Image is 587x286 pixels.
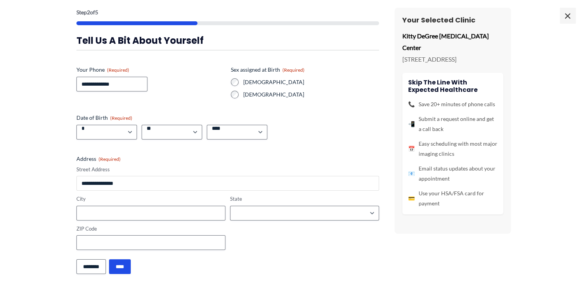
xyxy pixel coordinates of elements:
[76,66,225,74] label: Your Phone
[230,195,379,203] label: State
[408,79,497,93] h4: Skip the line with Expected Healthcare
[231,66,305,74] legend: Sex assigned at Birth
[402,16,503,24] h3: Your Selected Clinic
[408,144,415,154] span: 📅
[402,30,503,53] p: Kitty DeGree [MEDICAL_DATA] Center
[243,91,379,98] label: [DEMOGRAPHIC_DATA]
[408,193,415,203] span: 💳
[402,53,503,65] p: [STREET_ADDRESS]
[110,115,132,121] span: (Required)
[95,9,98,16] span: 5
[76,114,132,122] legend: Date of Birth
[76,10,379,15] p: Step of
[408,188,497,208] li: Use your HSA/FSA card for payment
[107,67,129,73] span: (Required)
[408,99,497,109] li: Save 20+ minutes of phone calls
[76,225,225,233] label: ZIP Code
[408,119,415,129] span: 📲
[408,114,497,134] li: Submit a request online and get a call back
[76,195,225,203] label: City
[282,67,305,73] span: (Required)
[408,139,497,159] li: Easy scheduling with most major imaging clinics
[99,156,121,162] span: (Required)
[408,164,497,184] li: Email status updates about your appointment
[76,34,379,47] h3: Tell us a bit about yourself
[560,8,575,23] span: ×
[87,9,90,16] span: 2
[408,169,415,179] span: 📧
[76,166,379,173] label: Street Address
[76,155,121,163] legend: Address
[243,78,379,86] label: [DEMOGRAPHIC_DATA]
[408,99,415,109] span: 📞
